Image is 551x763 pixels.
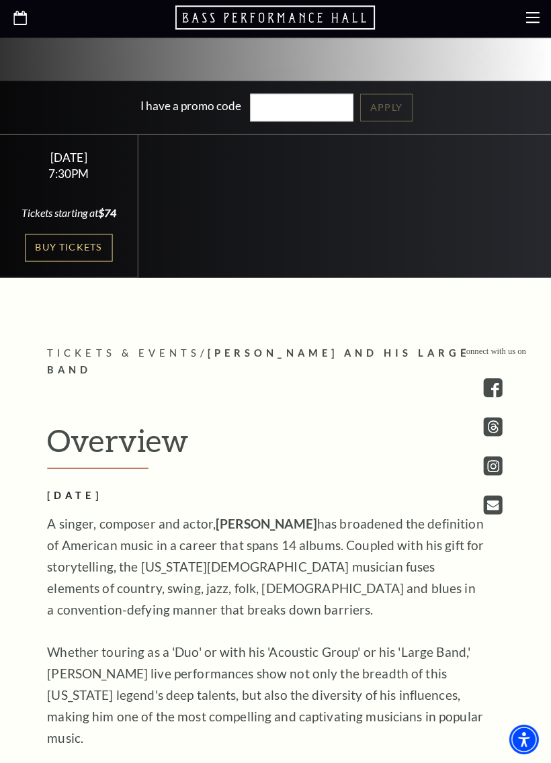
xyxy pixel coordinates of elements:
[98,208,116,221] span: $74
[482,379,501,398] a: facebook - open in a new tab
[482,496,501,515] a: Open this option - open in a new tab
[47,347,504,380] p: /
[47,424,504,469] h2: Overview
[47,349,468,377] span: [PERSON_NAME] and his Large Band
[25,236,112,263] a: Buy Tickets
[16,208,122,222] div: Tickets starting at
[16,170,122,181] div: 7:30PM
[140,101,241,116] label: I have a promo code
[175,7,376,34] a: Open this option
[47,514,484,621] p: A singer, composer and actor, has broadened the definition of American music in a career that spa...
[16,152,122,167] div: [DATE]
[47,488,484,505] h2: [DATE]
[215,517,316,532] strong: [PERSON_NAME]
[507,725,537,754] div: Accessibility Menu
[13,13,27,28] a: Open this option
[482,457,501,476] a: instagram - open in a new tab
[482,418,501,437] a: threads.com - open in a new tab
[47,349,200,360] span: Tickets & Events
[47,641,484,749] p: Whether touring as a 'Duo' or with his 'Acoustic Group' or his 'Large Band,' [PERSON_NAME] live p...
[459,347,524,359] p: Connect with us on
